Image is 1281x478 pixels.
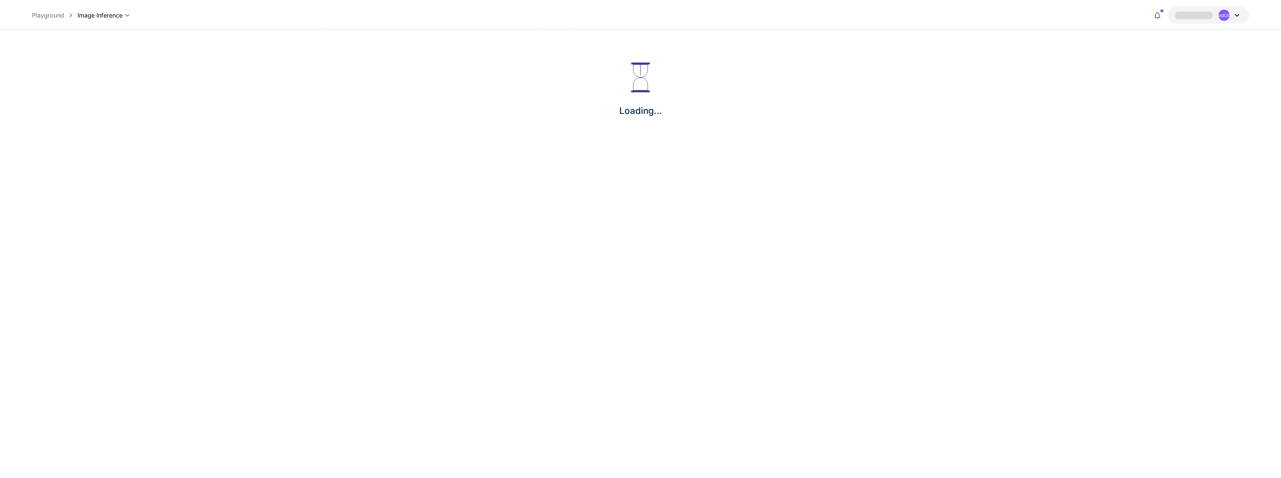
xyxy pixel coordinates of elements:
nav: breadcrumb [32,11,77,20]
p: Loading... [619,104,662,118]
button: UndefinedUndefined [1168,7,1249,24]
div: UndefinedUndefined [1218,10,1230,21]
span: Image Inference [77,11,123,20]
a: Playground [32,11,64,20]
